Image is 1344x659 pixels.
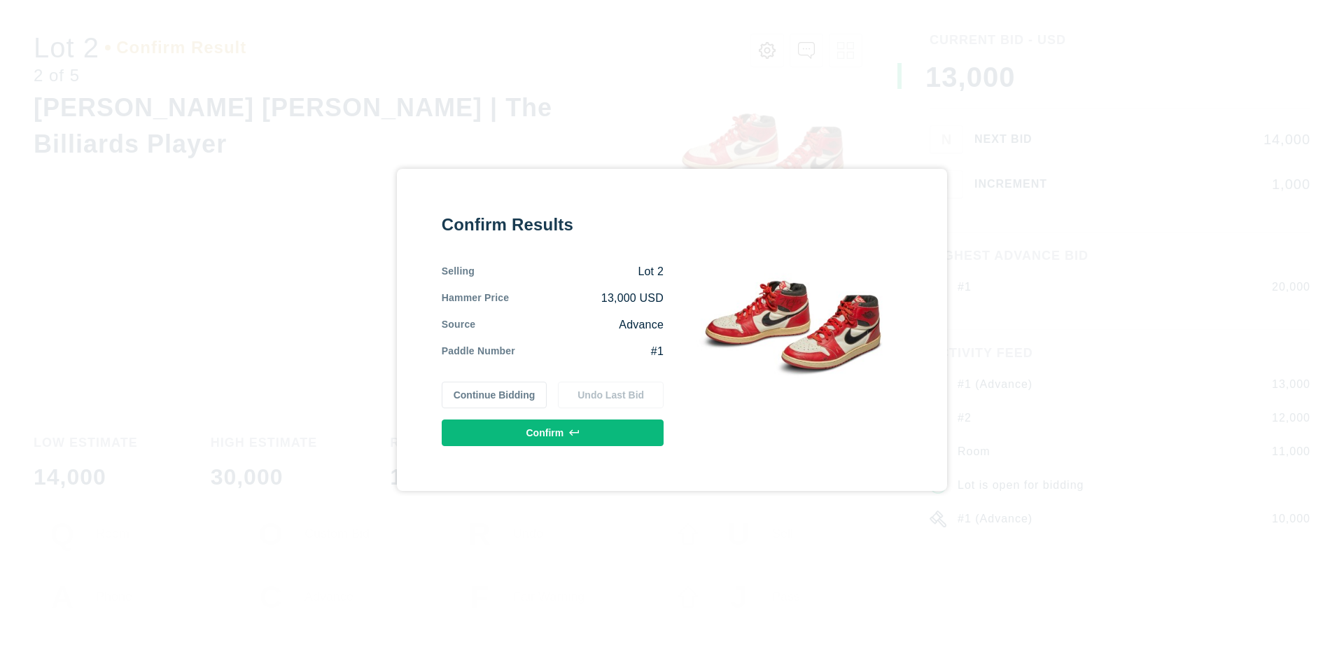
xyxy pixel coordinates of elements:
[515,344,664,359] div: #1
[442,291,510,306] div: Hammer Price
[442,317,476,333] div: Source
[442,214,664,236] div: Confirm Results
[558,382,664,408] button: Undo Last Bid
[442,344,515,359] div: Paddle Number
[475,317,664,333] div: Advance
[475,264,664,279] div: Lot 2
[442,419,664,446] button: Confirm
[509,291,664,306] div: 13,000 USD
[442,382,547,408] button: Continue Bidding
[442,264,475,279] div: Selling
